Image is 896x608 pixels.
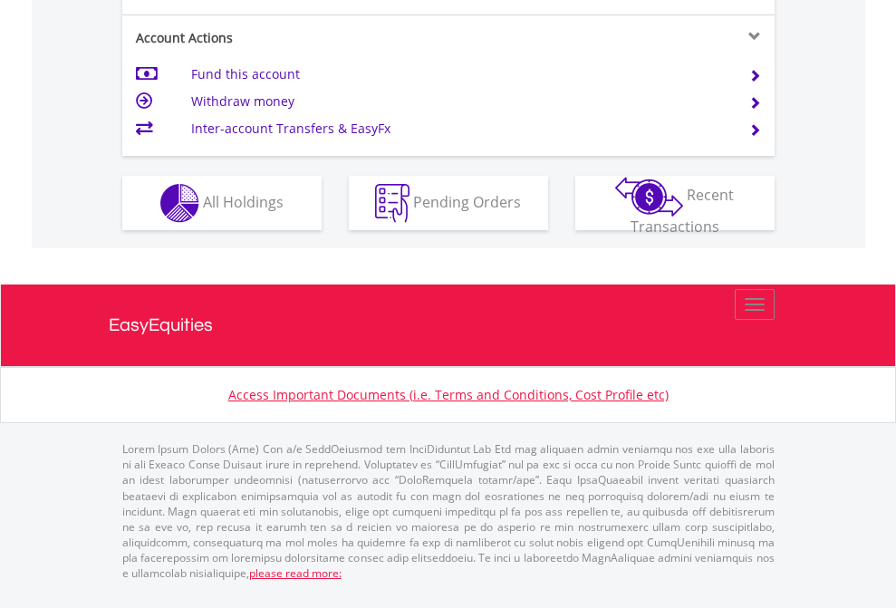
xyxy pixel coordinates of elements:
[575,176,775,230] button: Recent Transactions
[203,191,284,211] span: All Holdings
[191,61,727,88] td: Fund this account
[191,115,727,142] td: Inter-account Transfers & EasyFx
[109,285,788,366] a: EasyEquities
[122,441,775,581] p: Lorem Ipsum Dolors (Ame) Con a/e SeddOeiusmod tem InciDiduntut Lab Etd mag aliquaen admin veniamq...
[615,177,683,217] img: transactions-zar-wht.png
[191,88,727,115] td: Withdraw money
[375,184,409,223] img: pending_instructions-wht.png
[122,176,322,230] button: All Holdings
[228,386,669,403] a: Access Important Documents (i.e. Terms and Conditions, Cost Profile etc)
[122,29,448,47] div: Account Actions
[249,565,342,581] a: please read more:
[160,184,199,223] img: holdings-wht.png
[413,191,521,211] span: Pending Orders
[349,176,548,230] button: Pending Orders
